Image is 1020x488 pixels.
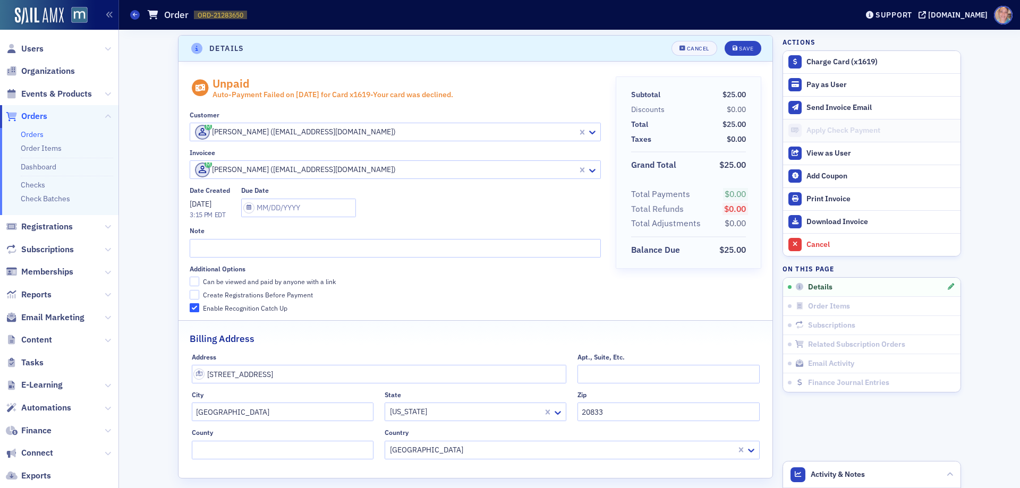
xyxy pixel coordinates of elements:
span: $25.00 [719,244,746,255]
div: Customer [190,111,219,119]
span: Finance [21,425,52,436]
div: Subtotal [631,89,660,100]
span: Tasks [21,357,44,369]
span: Subscriptions [21,244,74,255]
button: Save [725,41,761,56]
span: Connect [21,447,53,459]
div: Charge Card (x1619) [806,57,955,67]
div: Address [192,353,216,361]
div: Add Coupon [806,172,955,181]
span: Discounts [631,104,668,115]
div: Balance Due [631,244,680,256]
button: Cancel [671,41,717,56]
a: Download Invoice [783,210,960,233]
a: Subscriptions [6,244,74,255]
div: Zip [577,391,586,399]
div: Download Invoice [806,217,955,227]
button: Send Invoice Email [783,96,960,119]
a: Finance [6,425,52,436]
a: Tasks [6,357,44,369]
h2: Billing Address [190,332,254,346]
div: Apply Check Payment [806,126,955,135]
time: 3:15 PM [190,210,212,219]
span: Registrations [21,221,73,233]
a: E-Learning [6,379,63,391]
div: Unpaid [212,76,453,100]
div: Support [875,10,912,20]
span: Email Marketing [21,312,84,323]
div: Due Date [241,186,269,194]
div: Country [385,429,409,436]
h4: Details [209,43,244,54]
div: Print Invoice [806,194,955,204]
span: $0.00 [725,189,746,199]
a: Orders [21,130,44,139]
div: Additional Options [190,265,245,273]
span: Balance Due [631,244,684,256]
div: Pay as User [806,80,955,90]
div: County [192,429,213,436]
div: Enable Recognition Catch Up [203,304,287,313]
div: Create Registrations Before Payment [203,290,313,299]
span: ORD-21283650 [198,11,243,20]
span: Organizations [21,65,75,77]
span: Automations [21,402,71,414]
span: $0.00 [725,218,746,228]
input: Enable Recognition Catch Up [190,303,199,313]
span: Finance Journal Entries [808,378,889,388]
span: Related Subscription Orders [808,340,905,349]
input: Create Registrations Before Payment [190,290,199,299]
a: View Homepage [64,7,88,25]
div: City [192,391,203,399]
a: Print Invoice [783,187,960,210]
span: Profile [994,6,1013,24]
a: Orders [6,110,47,122]
input: Can be viewed and paid by anyone with a link [190,277,199,286]
span: Memberships [21,266,73,278]
span: Subtotal [631,89,664,100]
div: Total Refunds [631,203,684,216]
a: Registrations [6,221,73,233]
button: Pay as User [783,73,960,96]
span: E-Learning [21,379,63,391]
a: Content [6,334,52,346]
span: $25.00 [722,119,746,129]
div: [PERSON_NAME] ([EMAIL_ADDRESS][DOMAIN_NAME]) [195,162,575,177]
div: Invoicee [190,149,215,157]
div: State [385,391,401,399]
a: Connect [6,447,53,459]
input: MM/DD/YYYY [241,199,356,217]
a: Organizations [6,65,75,77]
a: Check Batches [21,194,70,203]
span: Total [631,119,652,130]
div: Date Created [190,186,230,194]
img: SailAMX [15,7,64,24]
div: Send Invoice Email [806,103,955,113]
a: Dashboard [21,162,56,172]
div: Grand Total [631,159,676,172]
span: Reports [21,289,52,301]
div: Cancel [687,46,709,52]
button: [DOMAIN_NAME] [919,11,991,19]
div: Apt., Suite, Etc. [577,353,625,361]
a: Users [6,43,44,55]
span: $25.00 [719,159,746,170]
div: [PERSON_NAME] ([EMAIL_ADDRESS][DOMAIN_NAME]) [195,125,575,140]
div: [DOMAIN_NAME] [928,10,988,20]
span: Email Activity [808,359,854,369]
span: Total Adjustments [631,217,704,230]
div: Total [631,119,648,130]
span: Total Payments [631,188,694,201]
button: Charge Card (x1619) [783,51,960,73]
button: View as User [783,142,960,165]
span: $0.00 [727,105,746,114]
span: Users [21,43,44,55]
div: Note [190,227,205,235]
span: Grand Total [631,159,680,172]
h4: Actions [783,37,815,47]
a: Email Marketing [6,312,84,323]
div: Save [739,46,753,52]
span: EDT [212,210,226,219]
span: Content [21,334,52,346]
